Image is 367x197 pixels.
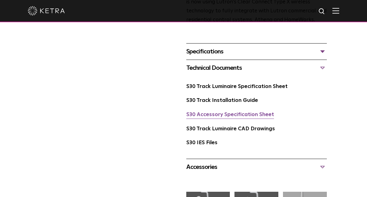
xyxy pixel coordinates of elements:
a: S30 Track Installation Guide [186,98,258,103]
img: search icon [318,8,326,15]
div: Accessories [186,162,327,172]
a: S30 Track Luminaire Specification Sheet [186,84,288,89]
a: S30 Accessory Specification Sheet [186,112,274,117]
img: ketra-logo-2019-white [28,6,65,15]
a: S30 IES Files [186,140,217,145]
div: Specifications [186,47,327,57]
img: Hamburger%20Nav.svg [332,8,339,14]
a: S30 Track Luminaire CAD Drawings [186,126,275,132]
div: Technical Documents [186,63,327,73]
